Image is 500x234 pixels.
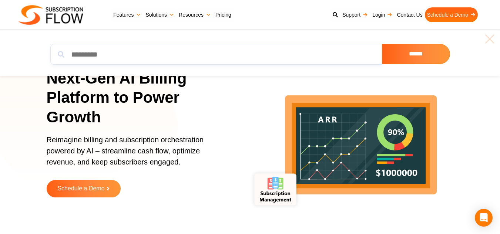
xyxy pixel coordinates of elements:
a: Login [370,7,395,22]
h1: Next-Gen AI Billing Platform to Power Growth [47,69,231,127]
span: Schedule a Demo [57,186,104,192]
div: Open Intercom Messenger [475,209,493,227]
a: Solutions [143,7,177,22]
a: Support [340,7,370,22]
a: Schedule a Demo [47,180,121,197]
a: Contact Us [395,7,425,22]
a: Pricing [213,7,234,22]
a: Features [111,7,143,22]
a: Schedule a Demo [425,7,478,22]
img: Subscriptionflow [19,5,83,25]
a: Resources [177,7,213,22]
p: Reimagine billing and subscription orchestration powered by AI – streamline cash flow, optimize r... [47,134,222,175]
